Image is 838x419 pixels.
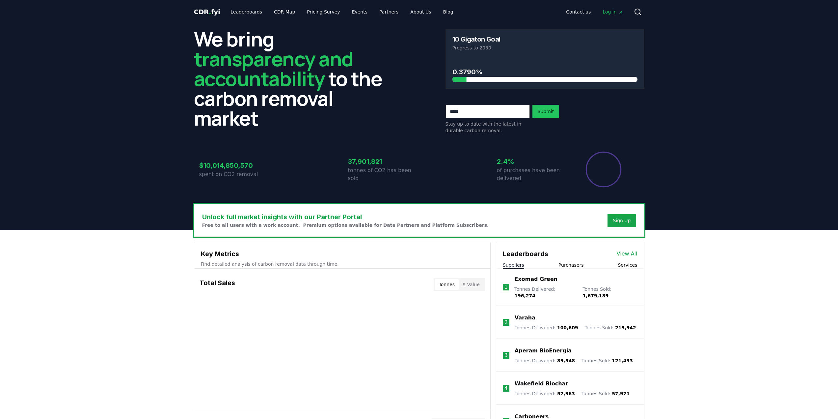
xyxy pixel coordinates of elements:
span: Log in [603,9,623,15]
p: Tonnes Sold : [581,357,633,364]
span: CDR fyi [194,8,220,16]
h3: 2.4% [497,157,568,166]
a: Partners [374,6,404,18]
a: CDR.fyi [194,7,220,16]
a: Events [347,6,373,18]
a: Pricing Survey [302,6,345,18]
button: Submit [532,105,559,118]
span: 196,274 [514,293,535,298]
p: Tonnes Delivered : [515,324,578,331]
a: Contact us [561,6,596,18]
p: spent on CO2 removal [199,170,270,178]
a: Leaderboards [225,6,267,18]
h3: $10,014,850,570 [199,161,270,170]
p: 1 [504,283,507,291]
p: Free to all users with a work account. Premium options available for Data Partners and Platform S... [202,222,489,228]
p: Find detailed analysis of carbon removal data through time. [201,261,484,267]
div: Percentage of sales delivered [585,151,622,188]
span: 100,609 [557,325,578,330]
p: Tonnes Delivered : [515,390,575,397]
a: Varaha [515,314,535,322]
p: Stay up to date with the latest in durable carbon removal. [446,121,530,134]
a: About Us [405,6,436,18]
p: 2 [504,318,508,326]
span: 1,679,189 [582,293,608,298]
button: Services [618,262,637,268]
h3: 37,901,821 [348,157,419,166]
p: of purchases have been delivered [497,166,568,182]
span: 57,971 [612,391,630,396]
button: Sign Up [608,214,636,227]
p: Tonnes Sold : [582,286,637,299]
a: Aperam BioEnergia [515,347,572,355]
span: 215,942 [615,325,636,330]
h3: Key Metrics [201,249,484,259]
h3: Total Sales [200,278,235,291]
p: 4 [504,384,508,392]
h3: Unlock full market insights with our Partner Portal [202,212,489,222]
p: Tonnes Sold : [585,324,636,331]
button: Suppliers [503,262,524,268]
p: Tonnes Sold : [581,390,630,397]
h2: We bring to the carbon removal market [194,29,393,128]
h3: 10 Gigaton Goal [452,36,500,43]
nav: Main [561,6,628,18]
p: Tonnes Delivered : [515,357,575,364]
span: 89,548 [557,358,575,363]
button: Purchasers [558,262,584,268]
nav: Main [225,6,458,18]
p: tonnes of CO2 has been sold [348,166,419,182]
a: CDR Map [269,6,300,18]
span: 121,433 [612,358,633,363]
span: transparency and accountability [194,45,353,92]
a: Log in [597,6,628,18]
a: Blog [438,6,459,18]
a: View All [617,250,637,258]
a: Exomad Green [514,275,557,283]
span: 57,963 [557,391,575,396]
p: 3 [504,351,508,359]
h3: 0.3790% [452,67,637,77]
p: Progress to 2050 [452,45,637,51]
span: . [209,8,211,16]
button: $ Value [459,279,484,290]
button: Tonnes [435,279,459,290]
p: Tonnes Delivered : [514,286,576,299]
a: Wakefield Biochar [515,380,568,388]
a: Sign Up [613,217,631,224]
h3: Leaderboards [503,249,548,259]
